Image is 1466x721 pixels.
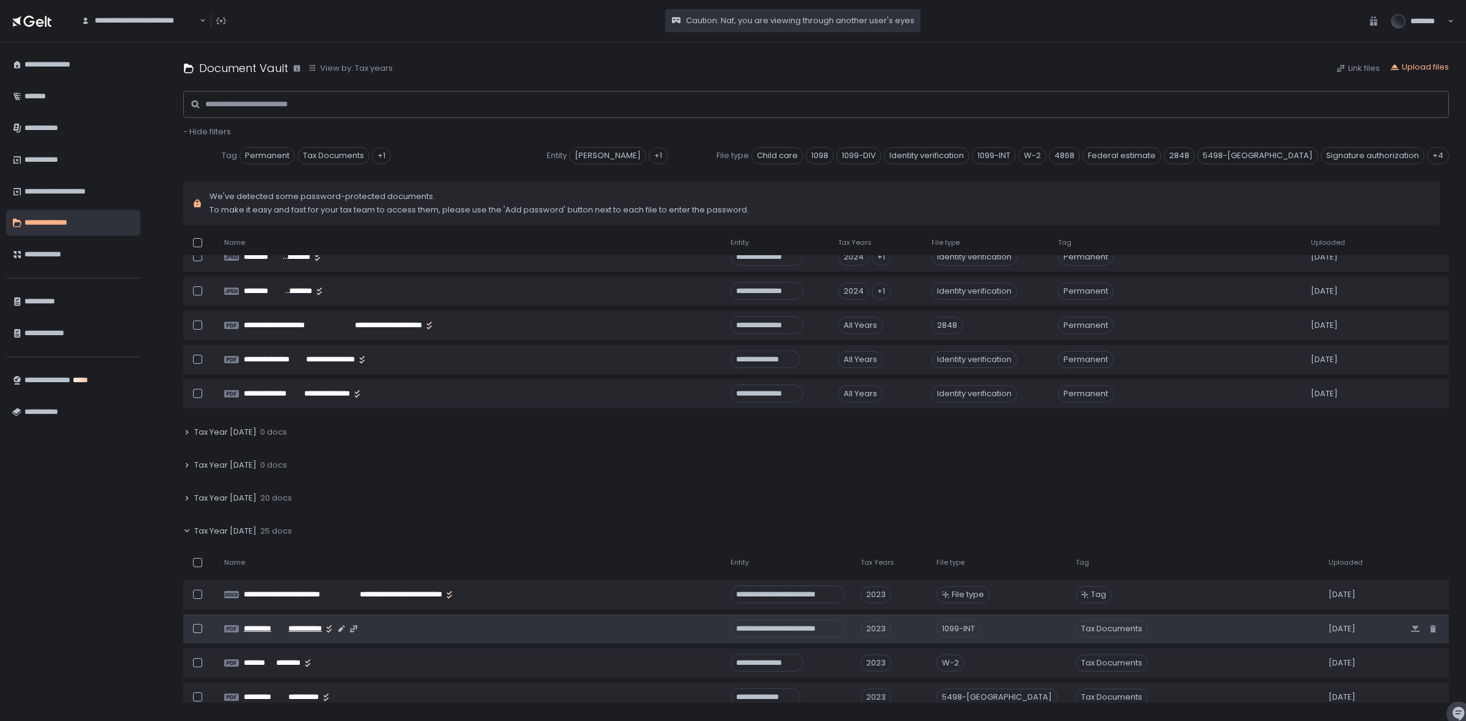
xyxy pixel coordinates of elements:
span: Uploaded [1329,558,1363,567]
div: Identity verification [932,283,1017,300]
div: Identity verification [932,351,1017,368]
span: 25 docs [260,526,292,537]
span: Permanent [1058,317,1114,334]
span: File type [717,150,749,161]
div: All Years [838,385,883,402]
span: [PERSON_NAME] [569,147,646,164]
span: Tax Years [861,558,894,567]
div: 2023 [861,620,891,637]
span: Tax Year [DATE] [194,427,257,438]
div: +1 [872,283,891,300]
span: 1098 [806,147,834,164]
span: [DATE] [1329,692,1355,703]
span: File type [932,238,960,247]
span: [DATE] [1329,623,1355,634]
span: Permanent [1058,351,1114,368]
div: All Years [838,317,883,334]
span: Tax Documents [297,147,370,164]
span: Tax Documents [1076,620,1148,637]
div: 2023 [861,689,891,706]
button: - Hide filters [183,126,231,137]
span: [DATE] [1311,388,1338,399]
span: 0 docs [260,460,287,471]
span: 2848 [1164,147,1195,164]
div: Search for option [73,8,206,34]
span: Permanent [1058,248,1114,266]
span: 4868 [1049,147,1080,164]
span: Entity [731,238,749,247]
div: +1 [649,147,668,164]
span: Signature authorization [1321,147,1424,164]
div: 5498-[GEOGRAPHIC_DATA] [936,689,1057,706]
span: Tag [1091,589,1106,600]
span: 5498-[GEOGRAPHIC_DATA] [1197,147,1318,164]
div: 2024 [838,248,869,266]
span: We've detected some password-protected documents. [210,191,749,202]
div: 2023 [861,586,891,603]
span: W-2 [1018,147,1046,164]
span: Tax Year [DATE] [194,526,257,537]
span: File type [936,558,965,567]
div: 1099-INT [936,620,980,637]
span: Tax Year [DATE] [194,460,257,471]
span: [DATE] [1329,589,1355,600]
span: [DATE] [1329,658,1355,668]
div: 2848 [932,317,963,334]
span: 1099-DIV [836,147,881,164]
div: All Years [838,351,883,368]
span: Tax Year [DATE] [194,493,257,504]
span: To make it easy and fast for your tax team to access them, please use the 'Add password' button n... [210,205,749,216]
span: Tax Documents [1076,689,1148,706]
span: Uploaded [1311,238,1345,247]
span: File type [952,589,984,600]
span: Child care [751,147,803,164]
span: Tag [1058,238,1071,247]
div: Identity verification [932,248,1017,266]
input: Search for option [198,15,199,27]
span: Identity verification [884,147,969,164]
span: Entity [547,150,567,161]
div: +4 [1427,147,1449,164]
span: Entity [731,558,749,567]
div: W-2 [936,654,965,672]
span: 20 docs [260,493,292,504]
h1: Document Vault [199,60,288,76]
div: 2023 [861,654,891,672]
div: 2024 [838,283,869,300]
button: Link files [1336,63,1380,74]
span: 0 docs [260,427,287,438]
span: Federal estimate [1082,147,1161,164]
span: [DATE] [1311,252,1338,263]
span: Permanent [1058,385,1114,402]
span: Tag [222,150,237,161]
div: +1 [372,147,391,164]
span: Caution: Naf, you are viewing through another user's eyes [686,15,914,26]
span: Name [224,238,245,247]
div: +1 [872,248,891,266]
span: Permanent [239,147,295,164]
span: Tag [1076,558,1089,567]
span: [DATE] [1311,354,1338,365]
button: Upload files [1390,62,1449,73]
div: Identity verification [932,385,1017,402]
span: Tax Years [838,238,872,247]
span: Tax Documents [1076,654,1148,672]
span: 1099-INT [972,147,1016,164]
span: Name [224,558,245,567]
span: [DATE] [1311,286,1338,297]
button: View by: Tax years [308,63,393,74]
span: Permanent [1058,283,1114,300]
span: [DATE] [1311,320,1338,331]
